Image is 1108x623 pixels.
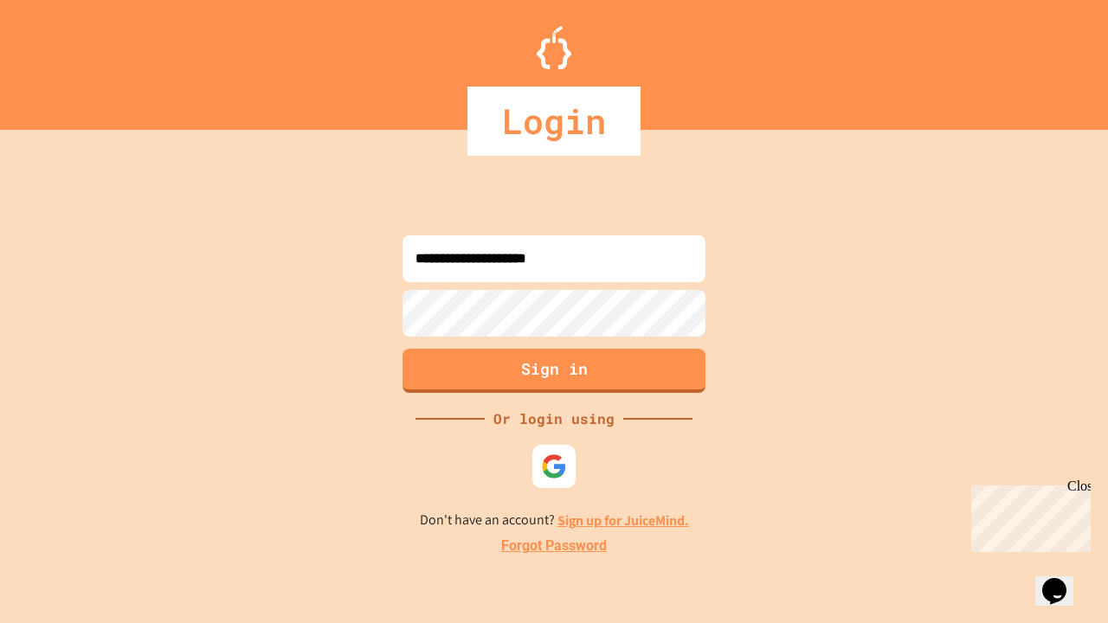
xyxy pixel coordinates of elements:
button: Sign in [403,349,705,393]
div: Or login using [485,408,623,429]
iframe: chat widget [1035,554,1091,606]
a: Forgot Password [501,536,607,556]
img: Logo.svg [537,26,571,69]
img: google-icon.svg [541,453,567,479]
div: Login [467,87,641,156]
iframe: chat widget [964,478,1091,552]
div: Chat with us now!Close [7,7,119,110]
p: Don't have an account? [420,510,689,531]
a: Sign up for JuiceMind. [557,511,689,530]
